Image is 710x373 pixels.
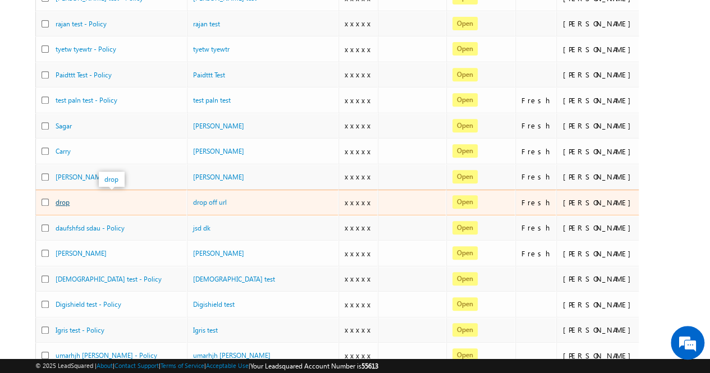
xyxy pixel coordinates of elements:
[56,71,112,79] a: Paidttt Test - Policy
[56,351,157,360] a: umarhjh [PERSON_NAME] - Policy
[452,144,478,158] span: Open
[193,275,275,283] a: [DEMOGRAPHIC_DATA] test
[452,323,478,337] span: Open
[562,44,636,54] div: [PERSON_NAME]
[452,93,478,107] span: Open
[521,146,552,156] div: Fresh
[562,300,636,310] div: [PERSON_NAME]
[521,95,552,105] div: Fresh
[193,224,210,232] a: jsd dk
[161,362,204,369] a: Terms of Service
[56,224,125,232] a: daufshfsd sdau - Policy
[452,195,478,209] span: Open
[452,272,478,285] span: Open
[562,172,636,182] div: [PERSON_NAME]
[452,170,478,183] span: Open
[345,121,373,131] div: xxxxx
[345,146,373,156] div: xxxxx
[193,351,271,360] a: umarhjh [PERSON_NAME]
[521,248,552,259] div: Fresh
[56,249,107,257] a: [PERSON_NAME]
[193,147,244,155] a: [PERSON_NAME]
[345,95,373,105] div: xxxxx
[193,173,244,181] a: [PERSON_NAME]
[452,42,478,56] span: Open
[562,223,636,233] div: [PERSON_NAME]
[452,297,478,311] span: Open
[562,19,636,29] div: [PERSON_NAME]
[562,351,636,361] div: [PERSON_NAME]
[345,274,373,284] div: xxxxx
[97,362,113,369] a: About
[521,121,552,131] div: Fresh
[452,68,478,81] span: Open
[56,96,117,104] a: test paln test - Policy
[193,45,230,53] a: tyetw tyewtr
[562,197,636,208] div: [PERSON_NAME]
[193,122,244,130] a: [PERSON_NAME]
[193,96,231,104] a: test paln test
[56,173,107,181] a: [PERSON_NAME]
[345,44,373,54] div: xxxxx
[35,361,378,371] span: © 2025 LeadSquared | | | | |
[193,300,235,308] a: Digishield test
[193,198,227,206] a: drop off url
[452,246,478,260] span: Open
[250,362,378,370] span: Your Leadsquared Account Number is
[345,197,373,208] div: xxxxx
[562,121,636,131] div: [PERSON_NAME]
[562,274,636,284] div: [PERSON_NAME]
[193,20,220,28] a: rajan test
[345,223,373,233] div: xxxxx
[361,362,378,370] span: 55613
[345,70,373,80] div: xxxxx
[345,248,373,259] div: xxxxx
[56,275,162,283] a: [DEMOGRAPHIC_DATA] test - Policy
[562,95,636,105] div: [PERSON_NAME]
[521,197,552,208] div: Fresh
[56,20,107,28] a: rajan test - Policy
[345,19,373,29] div: xxxxx
[345,351,373,361] div: xxxxx
[562,70,636,80] div: [PERSON_NAME]
[56,45,116,53] a: tyetw tyewtr - Policy
[56,198,70,206] a: drop
[114,362,159,369] a: Contact Support
[193,249,244,257] a: [PERSON_NAME]
[206,362,249,369] a: Acceptable Use
[562,325,636,335] div: [PERSON_NAME]
[521,172,552,182] div: Fresh
[56,326,104,334] a: Igris test - Policy
[345,300,373,310] div: xxxxx
[56,147,71,155] a: Carry
[452,348,478,362] span: Open
[452,17,478,30] span: Open
[104,175,118,183] a: drop
[193,71,225,79] a: Paidttt Test
[562,248,636,259] div: [PERSON_NAME]
[521,223,552,233] div: Fresh
[56,122,72,130] a: Sagar
[345,325,373,335] div: xxxxx
[345,172,373,182] div: xxxxx
[56,300,121,308] a: Digishield test - Policy
[193,326,218,334] a: Igris test
[452,221,478,234] span: Open
[562,146,636,156] div: [PERSON_NAME]
[452,119,478,132] span: Open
